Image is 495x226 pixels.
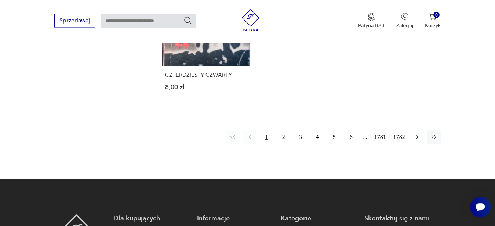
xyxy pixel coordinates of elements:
a: Ikona medaluPatyna B2B [358,12,385,29]
div: 0 [433,12,440,18]
button: Patyna B2B [358,12,385,29]
button: Szukaj [183,16,192,25]
button: Zaloguj [396,12,413,29]
p: Informacje [197,214,273,223]
iframe: Smartsupp widget button [470,197,491,217]
p: Skontaktuj się z nami [364,214,441,223]
h3: CZTERDZIESTY CZWARTY [165,72,247,78]
p: Kategorie [281,214,357,223]
a: Sprzedawaj [54,18,95,24]
button: 4 [311,130,324,144]
button: 0Koszyk [425,12,441,29]
button: 5 [328,130,341,144]
img: Ikona medalu [368,12,375,21]
img: Patyna - sklep z meblami i dekoracjami vintage [240,9,262,31]
button: 1 [260,130,273,144]
p: Koszyk [425,22,441,29]
img: Ikonka użytkownika [401,12,408,20]
button: 6 [345,130,358,144]
button: 3 [294,130,307,144]
button: 2 [277,130,290,144]
p: Patyna B2B [358,22,385,29]
button: Sprzedawaj [54,14,95,27]
button: 1781 [372,130,388,144]
img: Ikona koszyka [429,12,436,20]
p: 8,00 zł [165,84,247,90]
p: Dla kupujących [113,214,190,223]
button: 1782 [392,130,407,144]
p: Zaloguj [396,22,413,29]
